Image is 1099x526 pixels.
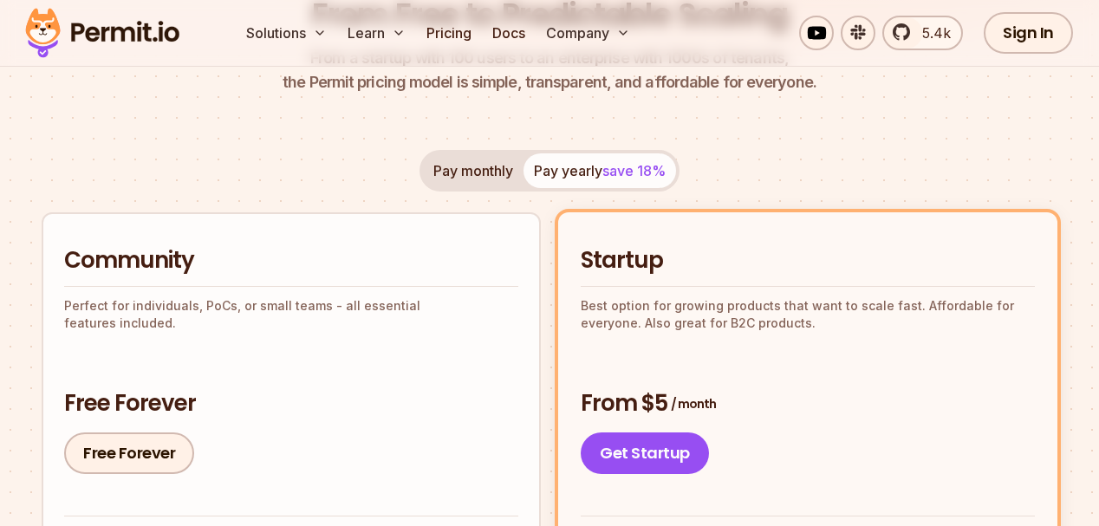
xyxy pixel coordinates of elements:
button: Learn [341,16,413,50]
p: Perfect for individuals, PoCs, or small teams - all essential features included. [64,297,518,332]
a: Get Startup [581,432,709,474]
a: Docs [485,16,532,50]
img: Permit logo [17,3,187,62]
a: Sign In [984,12,1073,54]
span: 5.4k [912,23,951,43]
h2: Community [64,245,518,276]
a: 5.4k [882,16,963,50]
p: the Permit pricing model is simple, transparent, and affordable for everyone. [283,46,816,94]
button: Company [539,16,637,50]
a: Free Forever [64,432,194,474]
h3: Free Forever [64,388,518,419]
button: Solutions [239,16,334,50]
button: Pay monthly [423,153,523,188]
a: Pricing [419,16,478,50]
h3: From $5 [581,388,1035,419]
p: Best option for growing products that want to scale fast. Affordable for everyone. Also great for... [581,297,1035,332]
h2: Startup [581,245,1035,276]
span: / month [671,395,716,412]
